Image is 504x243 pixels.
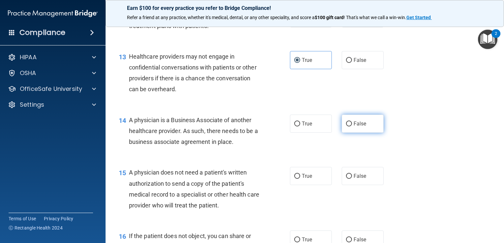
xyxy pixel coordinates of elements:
[20,69,36,77] p: OSHA
[9,215,36,222] a: Terms of Use
[302,236,312,243] span: True
[346,58,352,63] input: False
[129,169,259,209] span: A physician does not need a patient's written authorization to send a copy of the patient's medic...
[302,173,312,179] span: True
[315,15,344,20] strong: $100 gift card
[346,237,352,242] input: False
[127,5,483,11] p: Earn $100 for every practice you refer to Bridge Compliance!
[294,58,300,63] input: True
[8,53,96,61] a: HIPAA
[354,236,366,243] span: False
[346,174,352,179] input: False
[119,117,126,124] span: 14
[478,30,497,49] button: Open Resource Center, 2 new notifications
[344,15,406,20] span: ! That's what we call a win-win.
[302,57,312,63] span: True
[354,57,366,63] span: False
[44,215,74,222] a: Privacy Policy
[8,7,98,20] img: PMB logo
[406,15,431,20] strong: Get Started
[20,85,82,93] p: OfficeSafe University
[302,121,312,127] span: True
[20,53,37,61] p: HIPAA
[119,169,126,177] span: 15
[294,174,300,179] input: True
[346,121,352,126] input: False
[9,225,63,231] span: Ⓒ Rectangle Health 2024
[129,117,258,145] span: A physician is a Business Associate of another healthcare provider. As such, there needs to be a ...
[8,85,96,93] a: OfficeSafe University
[129,53,257,93] span: Healthcare providers may not engage in confidential conversations with patients or other provider...
[20,101,44,109] p: Settings
[19,28,65,37] h4: Compliance
[8,101,96,109] a: Settings
[127,15,315,20] span: Refer a friend at any practice, whether it's medical, dental, or any other speciality, and score a
[8,69,96,77] a: OSHA
[406,15,432,20] a: Get Started
[354,121,366,127] span: False
[495,34,497,42] div: 2
[294,121,300,126] input: True
[119,232,126,240] span: 16
[354,173,366,179] span: False
[129,11,257,29] span: It is ok to use e-mail to discuss health issues and treatment plans with patients.
[294,237,300,242] input: True
[119,53,126,61] span: 13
